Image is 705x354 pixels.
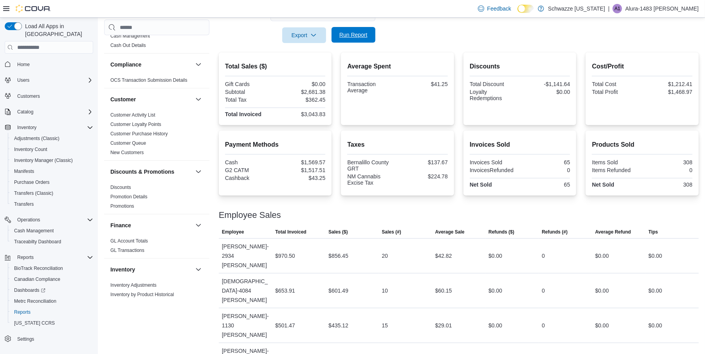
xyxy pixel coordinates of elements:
[382,321,388,330] div: 15
[225,140,326,149] h2: Payment Methods
[2,214,96,225] button: Operations
[644,181,692,188] div: 308
[347,159,396,172] div: Bernalillo County GRT
[110,185,131,190] a: Discounts
[11,226,93,235] span: Cash Management
[542,229,568,235] span: Refunds (#)
[225,175,274,181] div: Cashback
[470,181,492,188] strong: Net Sold
[110,112,155,118] a: Customer Activity List
[2,106,96,117] button: Catalog
[542,251,545,261] div: 0
[225,62,326,71] h2: Total Sales ($)
[2,90,96,102] button: Customers
[14,91,93,101] span: Customers
[435,321,452,330] div: $29.01
[14,215,43,225] button: Operations
[11,167,37,176] a: Manifests
[625,4,699,13] p: Alura-1483 [PERSON_NAME]
[8,225,96,236] button: Cash Management
[110,122,161,127] a: Customer Loyalty Points
[592,167,640,173] div: Items Refunded
[14,59,93,69] span: Home
[608,4,610,13] p: |
[382,251,388,261] div: 20
[16,5,51,13] img: Cova
[14,123,93,132] span: Inventory
[110,248,144,253] a: GL Transactions
[489,286,502,295] div: $0.00
[11,156,93,165] span: Inventory Manager (Classic)
[110,33,150,39] span: Cash Management
[219,239,272,273] div: [PERSON_NAME]-2934 [PERSON_NAME]
[435,286,452,295] div: $60.15
[649,321,662,330] div: $0.00
[8,144,96,155] button: Inventory Count
[615,4,620,13] span: A1
[517,5,534,13] input: Dark Mode
[11,307,34,317] a: Reports
[22,22,93,38] span: Load All Apps in [GEOGRAPHIC_DATA]
[110,282,157,288] span: Inventory Adjustments
[194,167,203,176] button: Discounts & Promotions
[14,239,61,245] span: Traceabilty Dashboard
[110,149,144,156] span: New Customers
[595,251,609,261] div: $0.00
[470,62,570,71] h2: Discounts
[14,75,32,85] button: Users
[470,81,518,87] div: Total Discount
[14,253,93,262] span: Reports
[110,184,131,190] span: Discounts
[2,75,96,86] button: Users
[11,275,63,284] a: Canadian Compliance
[347,62,448,71] h2: Average Spent
[110,238,148,244] a: GL Account Totals
[14,334,93,344] span: Settings
[592,81,640,87] div: Total Cost
[110,61,141,68] h3: Compliance
[275,286,295,295] div: $653.91
[592,181,614,188] strong: Net Sold
[17,124,36,131] span: Inventory
[11,296,60,306] a: Metrc Reconciliation
[275,229,307,235] span: Total Invoiced
[8,199,96,210] button: Transfers
[592,89,640,95] div: Total Profit
[225,111,261,117] strong: Total Invoiced
[11,237,93,246] span: Traceabilty Dashboard
[110,140,146,146] a: Customer Queue
[110,77,188,83] a: OCS Transaction Submission Details
[219,273,272,308] div: [DEMOGRAPHIC_DATA]-4084 [PERSON_NAME]
[225,89,274,95] div: Subtotal
[14,190,53,196] span: Transfers (Classic)
[11,199,93,209] span: Transfers
[17,109,33,115] span: Catalog
[11,145,50,154] a: Inventory Count
[11,318,58,328] a: [US_STATE] CCRS
[14,215,93,225] span: Operations
[521,167,570,173] div: 0
[521,181,570,188] div: 65
[8,263,96,274] button: BioTrack Reconciliation
[275,251,295,261] div: $970.50
[11,318,93,328] span: Washington CCRS
[11,189,93,198] span: Transfers (Classic)
[104,31,209,53] div: Cash Management
[8,155,96,166] button: Inventory Manager (Classic)
[644,167,692,173] div: 0
[110,61,192,68] button: Compliance
[194,95,203,104] button: Customer
[110,95,192,103] button: Customer
[14,123,40,132] button: Inventory
[14,92,43,101] a: Customers
[219,308,272,343] div: [PERSON_NAME]-1130 [PERSON_NAME]
[8,307,96,318] button: Reports
[542,321,545,330] div: 0
[399,159,448,165] div: $137.67
[110,247,144,253] span: GL Transactions
[17,254,34,261] span: Reports
[277,89,325,95] div: $2,681.38
[339,31,368,39] span: Run Report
